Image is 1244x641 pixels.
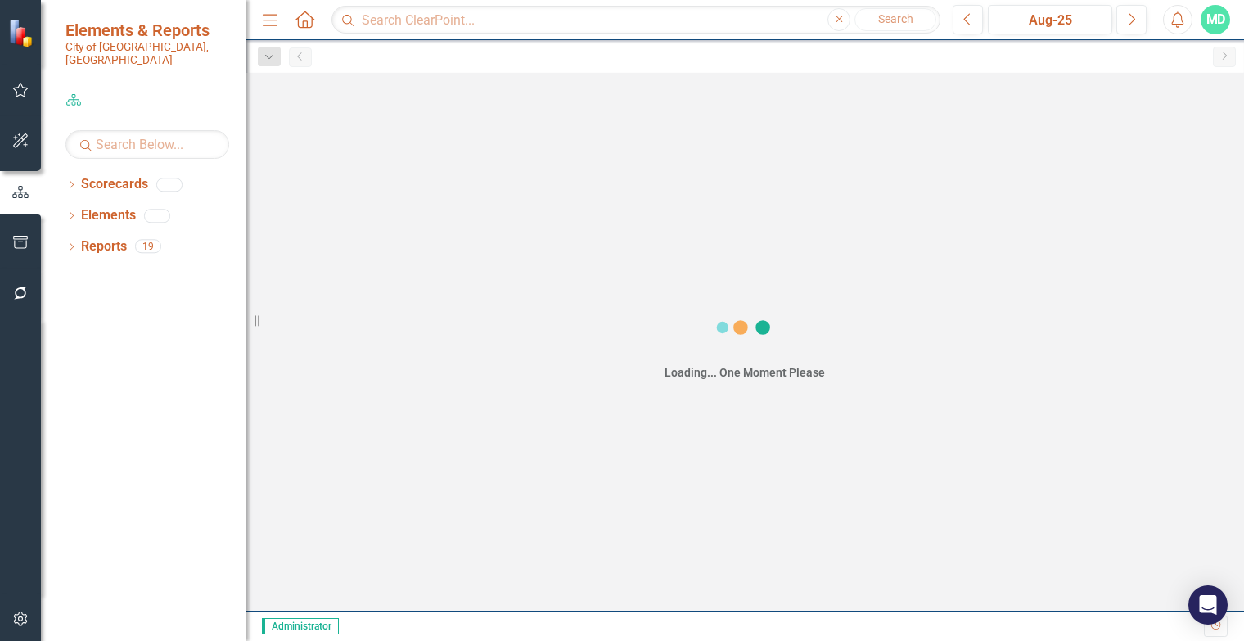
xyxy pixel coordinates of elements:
div: 19 [135,240,161,254]
input: Search Below... [65,130,229,159]
div: Loading... One Moment Please [665,364,825,381]
input: Search ClearPoint... [331,6,940,34]
a: Reports [81,237,127,256]
button: MD [1201,5,1230,34]
span: Elements & Reports [65,20,229,40]
img: ClearPoint Strategy [8,19,37,47]
a: Elements [81,206,136,225]
span: Search [878,12,913,25]
button: Aug-25 [988,5,1112,34]
small: City of [GEOGRAPHIC_DATA], [GEOGRAPHIC_DATA] [65,40,229,67]
a: Scorecards [81,175,148,194]
div: Open Intercom Messenger [1188,585,1228,625]
button: Search [854,8,936,31]
span: Administrator [262,618,339,634]
div: Aug-25 [994,11,1107,30]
